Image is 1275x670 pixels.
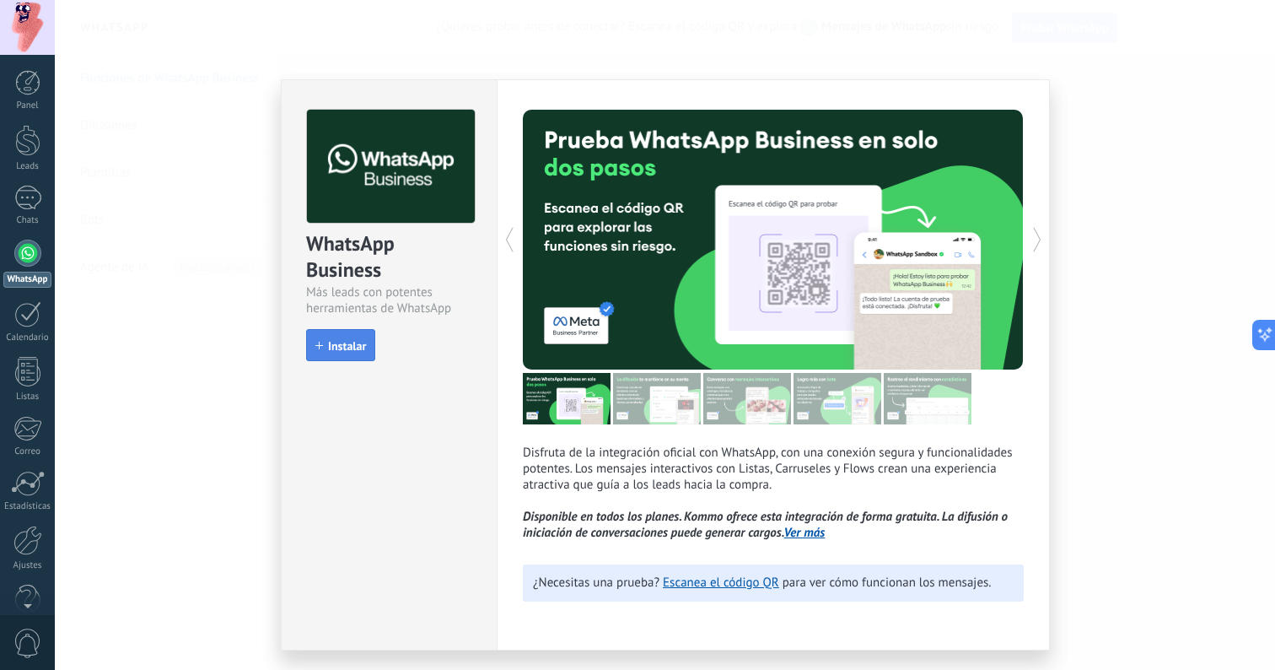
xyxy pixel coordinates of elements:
[306,329,375,361] button: Instalar
[523,445,1024,541] p: Disfruta de la integración oficial con WhatsApp, con una conexión segura y funcionalidades potent...
[3,272,51,288] div: WhatsApp
[3,560,52,571] div: Ajustes
[306,284,472,316] div: Más leads con potentes herramientas de WhatsApp
[663,575,779,591] a: Escanea el código QR
[523,373,611,424] img: tour_image_7a4924cebc22ed9e3259523e50fe4fd6.png
[613,373,701,424] img: tour_image_cc27419dad425b0ae96c2716632553fa.png
[3,446,52,457] div: Correo
[884,373,971,424] img: tour_image_cc377002d0016b7ebaeb4dbe65cb2175.png
[3,392,52,403] div: Listas
[306,230,472,284] div: WhatsApp Business
[3,161,52,172] div: Leads
[784,525,826,541] a: Ver más
[307,110,475,224] img: logo_main.png
[783,575,992,591] span: para ver cómo funcionan los mensajes.
[3,501,52,512] div: Estadísticas
[703,373,791,424] img: tour_image_1009fe39f4f058b759f0df5a2b7f6f06.png
[3,332,52,343] div: Calendario
[3,215,52,226] div: Chats
[523,509,1008,541] i: Disponible en todos los planes. Kommo ofrece esta integración de forma gratuita. La difusión o in...
[533,575,659,591] span: ¿Necesitas una prueba?
[794,373,881,424] img: tour_image_62c9952fc9cf984da8d1d2aa2c453724.png
[328,340,366,352] span: Instalar
[3,100,52,111] div: Panel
